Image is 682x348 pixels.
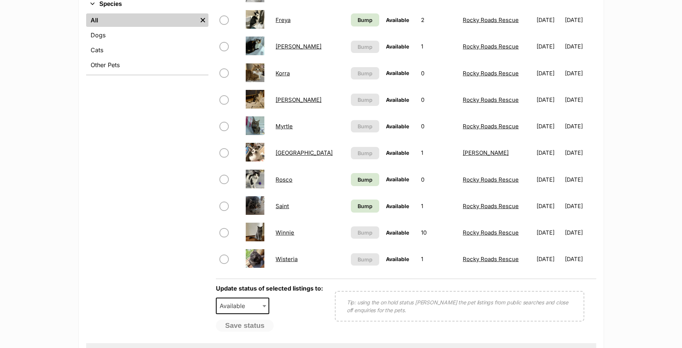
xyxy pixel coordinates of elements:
[351,67,379,79] button: Bump
[534,140,564,166] td: [DATE]
[358,122,373,130] span: Bump
[276,70,290,77] a: Korra
[534,193,564,219] td: [DATE]
[463,255,519,263] a: Rocky Roads Rescue
[276,229,294,236] a: Winnie
[351,13,379,26] a: Bump
[386,123,409,129] span: Available
[358,96,373,104] span: Bump
[565,7,595,33] td: [DATE]
[276,176,292,183] a: Rosco
[358,43,373,51] span: Bump
[386,150,409,156] span: Available
[418,220,459,245] td: 10
[386,176,409,182] span: Available
[418,7,459,33] td: 2
[534,7,564,33] td: [DATE]
[351,226,379,239] button: Bump
[418,140,459,166] td: 1
[418,113,459,139] td: 0
[386,256,409,262] span: Available
[86,43,208,57] a: Cats
[216,285,323,292] label: Update status of selected listings to:
[197,13,208,27] a: Remove filter
[463,43,519,50] a: Rocky Roads Rescue
[565,60,595,86] td: [DATE]
[351,94,379,106] button: Bump
[418,60,459,86] td: 0
[386,229,409,236] span: Available
[418,167,459,192] td: 0
[463,96,519,103] a: Rocky Roads Rescue
[358,16,373,24] span: Bump
[358,69,373,77] span: Bump
[351,173,379,186] a: Bump
[534,113,564,139] td: [DATE]
[565,87,595,113] td: [DATE]
[534,167,564,192] td: [DATE]
[565,140,595,166] td: [DATE]
[276,123,293,130] a: Myrtle
[276,16,290,23] a: Freya
[351,147,379,159] button: Bump
[534,34,564,59] td: [DATE]
[86,58,208,72] a: Other Pets
[216,320,274,332] button: Save status
[358,229,373,236] span: Bump
[386,70,409,76] span: Available
[463,123,519,130] a: Rocky Roads Rescue
[351,253,379,266] button: Bump
[565,34,595,59] td: [DATE]
[463,176,519,183] a: Rocky Roads Rescue
[276,149,333,156] a: [GEOGRAPHIC_DATA]
[86,12,208,75] div: Species
[463,203,519,210] a: Rocky Roads Rescue
[534,87,564,113] td: [DATE]
[534,246,564,272] td: [DATE]
[463,70,519,77] a: Rocky Roads Rescue
[216,298,270,314] span: Available
[86,13,197,27] a: All
[386,43,409,50] span: Available
[463,229,519,236] a: Rocky Roads Rescue
[386,203,409,209] span: Available
[276,255,298,263] a: Wisteria
[463,16,519,23] a: Rocky Roads Rescue
[276,43,321,50] a: [PERSON_NAME]
[565,167,595,192] td: [DATE]
[276,203,289,210] a: Saint
[418,87,459,113] td: 0
[565,193,595,219] td: [DATE]
[534,60,564,86] td: [DATE]
[358,149,373,157] span: Bump
[418,34,459,59] td: 1
[386,97,409,103] span: Available
[418,246,459,272] td: 1
[358,255,373,263] span: Bump
[351,41,379,53] button: Bump
[386,17,409,23] span: Available
[565,113,595,139] td: [DATE]
[358,202,373,210] span: Bump
[347,298,572,314] p: Tip: using the on hold status [PERSON_NAME] the pet listings from public searches and close off e...
[86,28,208,42] a: Dogs
[565,246,595,272] td: [DATE]
[358,176,373,184] span: Bump
[565,220,595,245] td: [DATE]
[534,220,564,245] td: [DATE]
[217,301,252,311] span: Available
[418,193,459,219] td: 1
[351,200,379,213] a: Bump
[276,96,321,103] a: [PERSON_NAME]
[463,149,509,156] a: [PERSON_NAME]
[351,120,379,132] button: Bump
